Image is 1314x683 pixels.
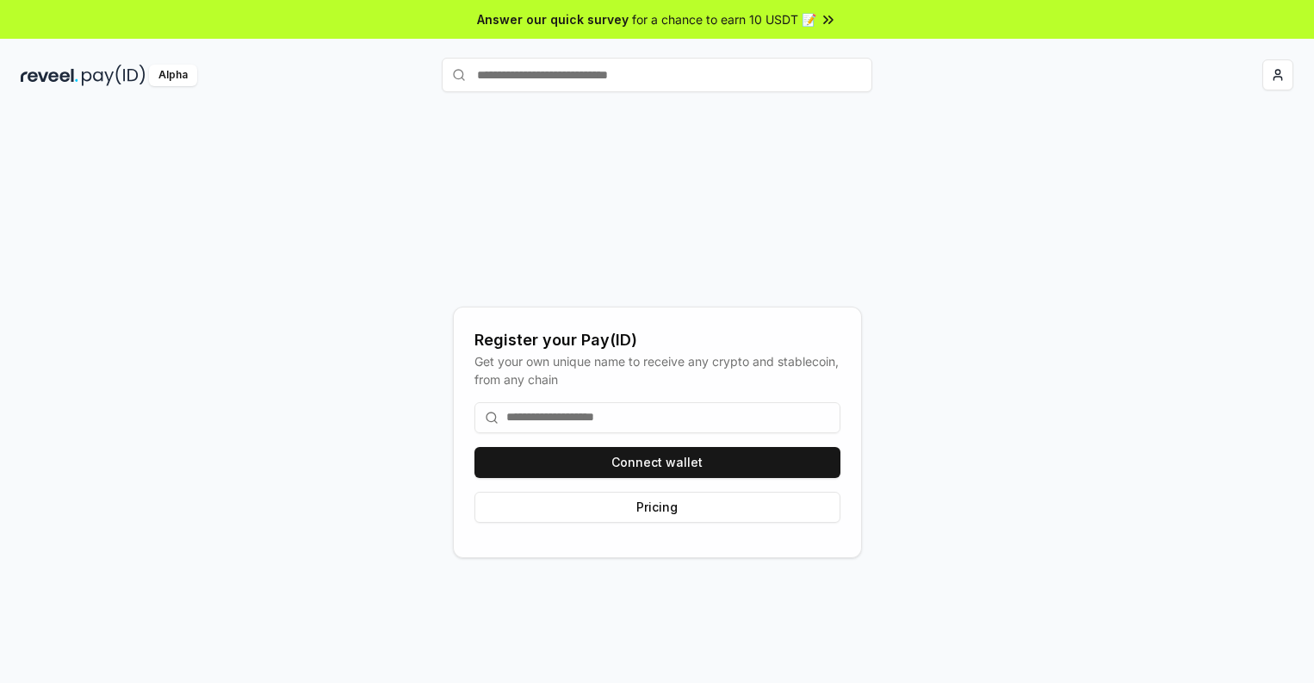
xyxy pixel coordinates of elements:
div: Alpha [149,65,197,86]
div: Get your own unique name to receive any crypto and stablecoin, from any chain [474,352,840,388]
span: for a chance to earn 10 USDT 📝 [632,10,816,28]
img: reveel_dark [21,65,78,86]
button: Pricing [474,492,840,523]
span: Answer our quick survey [477,10,629,28]
div: Register your Pay(ID) [474,328,840,352]
img: pay_id [82,65,146,86]
button: Connect wallet [474,447,840,478]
